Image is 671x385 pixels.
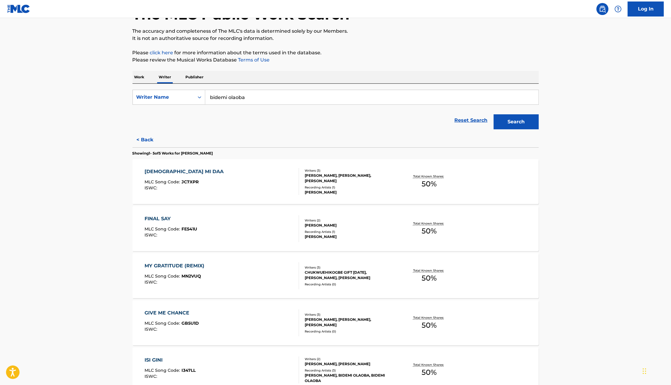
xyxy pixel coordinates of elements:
p: Total Known Shares: [413,315,445,320]
div: [PERSON_NAME], BIDEMI OLAOBA, BIDEMI OLAOBA [305,373,395,383]
form: Search Form [133,90,539,132]
div: Writers ( 3 ) [305,265,395,270]
div: Writers ( 2 ) [305,218,395,223]
span: FE541U [181,226,197,232]
img: help [615,5,622,13]
div: Recording Artists ( 1 ) [305,185,395,190]
div: [PERSON_NAME], [PERSON_NAME], [PERSON_NAME] [305,317,395,328]
span: 50 % [422,179,437,189]
p: Total Known Shares: [413,362,445,367]
a: GIVE ME CHANCEMLC Song Code:GB5U1DISWC:Writers (3)[PERSON_NAME], [PERSON_NAME], [PERSON_NAME]Reco... [133,300,539,345]
iframe: Chat Widget [641,356,671,385]
p: Writer [157,71,173,83]
div: Recording Artists ( 0 ) [305,282,395,287]
div: Recording Artists ( 1 ) [305,230,395,234]
a: click here [150,50,173,56]
span: MLC Song Code : [145,273,181,279]
div: Writers ( 2 ) [305,357,395,361]
p: Please for more information about the terms used in the database. [133,49,539,56]
div: [DEMOGRAPHIC_DATA] MI DAA [145,168,227,175]
span: ISWC : [145,326,159,332]
p: Publisher [184,71,206,83]
span: GB5U1D [181,320,199,326]
div: Recording Artists ( 3 ) [305,368,395,373]
a: FINAL SAYMLC Song Code:FE541UISWC:Writers (2)[PERSON_NAME]Recording Artists (1)[PERSON_NAME]Total... [133,206,539,251]
div: [PERSON_NAME], [PERSON_NAME] [305,361,395,367]
span: JC7XPR [181,179,199,185]
div: Drag [643,362,646,380]
a: Terms of Use [237,57,270,63]
span: ISWC : [145,374,159,379]
p: Total Known Shares: [413,221,445,226]
button: Search [494,114,539,129]
p: The accuracy and completeness of The MLC's data is determined solely by our Members. [133,28,539,35]
div: Writers ( 3 ) [305,312,395,317]
p: Showing 1 - 5 of 5 Works for [PERSON_NAME] [133,151,213,156]
p: Total Known Shares: [413,174,445,179]
span: MLC Song Code : [145,320,181,326]
span: 50 % [422,367,437,378]
div: Writers ( 3 ) [305,168,395,173]
p: Please review the Musical Works Database [133,56,539,64]
p: Work [133,71,146,83]
button: < Back [133,132,169,147]
span: I347LL [181,368,196,373]
div: FINAL SAY [145,215,197,222]
span: MLC Song Code : [145,179,181,185]
div: Writer Name [136,94,191,101]
div: [PERSON_NAME], [PERSON_NAME], [PERSON_NAME] [305,173,395,184]
a: Public Search [596,3,608,15]
p: Total Known Shares: [413,268,445,273]
div: [PERSON_NAME] [305,223,395,228]
div: CHUKWUEHIKOGBE GIFT [DATE], [PERSON_NAME], [PERSON_NAME] [305,270,395,281]
img: MLC Logo [7,5,30,13]
p: It is not an authoritative source for recording information. [133,35,539,42]
a: Log In [628,2,664,17]
a: [DEMOGRAPHIC_DATA] MI DAAMLC Song Code:JC7XPRISWC:Writers (3)[PERSON_NAME], [PERSON_NAME], [PERSO... [133,159,539,204]
span: MN2VUQ [181,273,201,279]
span: 50 % [422,226,437,236]
span: MLC Song Code : [145,368,181,373]
a: MY GRATITUDE (REMIX)MLC Song Code:MN2VUQISWC:Writers (3)CHUKWUEHIKOGBE GIFT [DATE], [PERSON_NAME]... [133,253,539,298]
img: search [599,5,606,13]
div: Help [612,3,624,15]
span: 50 % [422,273,437,284]
div: [PERSON_NAME] [305,234,395,239]
span: MLC Song Code : [145,226,181,232]
div: [PERSON_NAME] [305,190,395,195]
a: Reset Search [452,114,491,127]
span: 50 % [422,320,437,331]
div: GIVE ME CHANCE [145,309,199,317]
span: ISWC : [145,185,159,191]
div: ISI GINI [145,356,196,364]
div: MY GRATITUDE (REMIX) [145,262,207,269]
div: Recording Artists ( 0 ) [305,329,395,334]
span: ISWC : [145,232,159,238]
span: ISWC : [145,279,159,285]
